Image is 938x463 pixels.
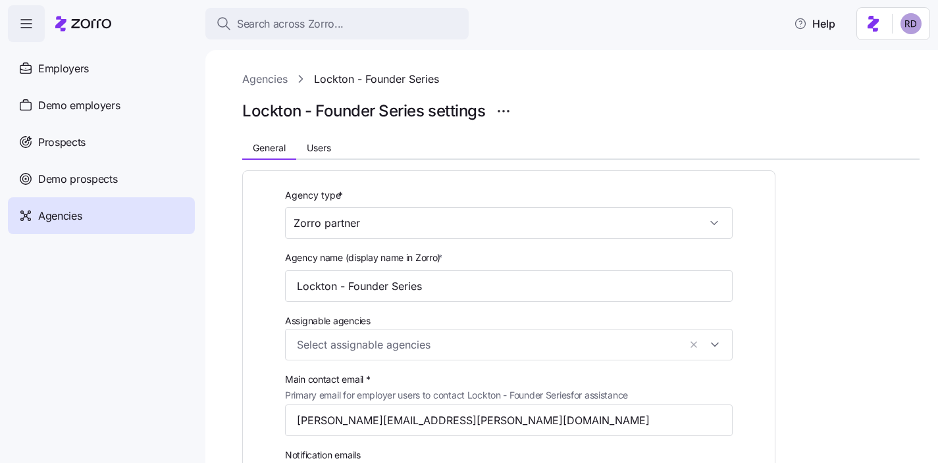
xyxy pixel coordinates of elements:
label: Agency type [285,188,346,203]
span: Demo employers [38,97,120,114]
span: Main contact email * [285,372,628,387]
a: Agencies [8,197,195,234]
span: Prospects [38,134,86,151]
a: Prospects [8,124,195,160]
img: 6d862e07fa9c5eedf81a4422c42283ac [900,13,922,34]
h1: Lockton - Founder Series settings [242,101,485,121]
a: Demo prospects [8,160,195,197]
span: Assignable agencies [285,314,371,328]
span: General [253,143,286,153]
input: Select assignable agencies [297,336,679,353]
span: Agency name (display name in Zorro) [285,251,440,265]
input: Type contact email [285,404,733,436]
a: Lockton - Founder Series [314,71,439,87]
span: Help [794,16,835,32]
span: Employers [38,61,89,77]
a: Demo employers [8,87,195,124]
span: Primary email for employer users to contact Lockton - Founder Series for assistance [285,388,628,402]
a: Agencies [242,71,288,87]
span: Search across Zorro... [237,16,344,32]
input: Type agency name [285,270,733,302]
button: Help [783,11,846,37]
span: Demo prospects [38,171,118,187]
span: Notification emails [285,448,588,462]
input: Select agency type [285,207,733,239]
span: Users [307,143,331,153]
span: Agencies [38,208,82,224]
button: Search across Zorro... [205,8,469,39]
a: Employers [8,50,195,87]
